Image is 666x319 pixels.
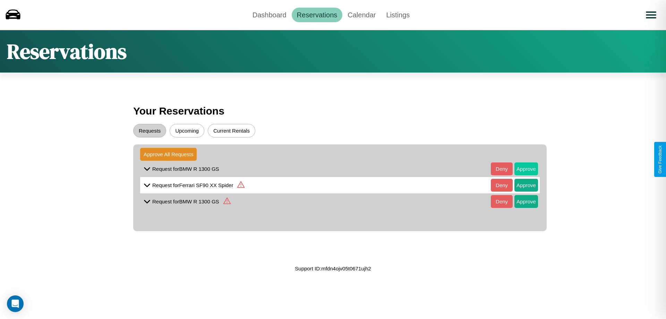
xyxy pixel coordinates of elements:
[208,124,255,137] button: Current Rentals
[292,8,343,22] a: Reservations
[133,124,166,137] button: Requests
[641,5,661,25] button: Open menu
[7,37,127,66] h1: Reservations
[514,195,538,208] button: Approve
[658,145,663,174] div: Give Feedback
[491,179,513,192] button: Deny
[133,102,533,120] h3: Your Reservations
[152,164,219,174] p: Request for BMW R 1300 GS
[152,197,219,206] p: Request for BMW R 1300 GS
[514,179,538,192] button: Approve
[7,295,24,312] div: Open Intercom Messenger
[491,195,513,208] button: Deny
[295,264,371,273] p: Support ID: mfdn4ojv05t0671ujh2
[247,8,292,22] a: Dashboard
[491,162,513,175] button: Deny
[140,148,197,161] button: Approve All Requests
[342,8,381,22] a: Calendar
[152,181,233,190] p: Request for Ferrari SF90 XX Spider
[170,124,204,137] button: Upcoming
[514,162,538,175] button: Approve
[381,8,415,22] a: Listings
